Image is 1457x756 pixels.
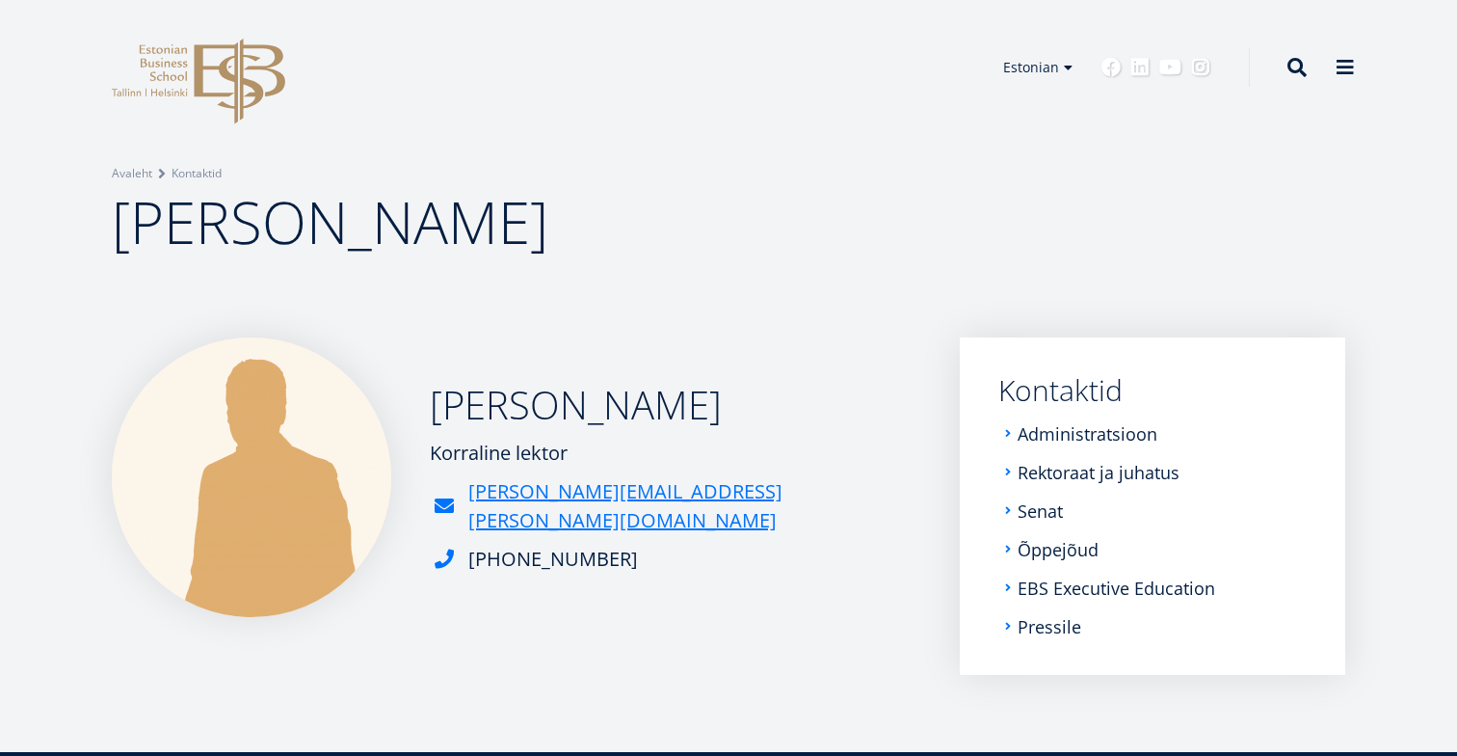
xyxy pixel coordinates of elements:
a: Instagram [1191,58,1210,77]
a: Youtube [1159,58,1181,77]
div: [PHONE_NUMBER] [468,545,638,574]
a: Linkedin [1130,58,1150,77]
img: Karmo Kroos [112,337,391,617]
a: Õppejõud [1018,540,1099,559]
div: Korraline lektor [430,439,921,468]
h2: [PERSON_NAME] [430,381,921,429]
a: Senat [1018,501,1063,521]
a: EBS Executive Education [1018,579,1215,598]
a: Avaleht [112,164,152,183]
a: Pressile [1018,617,1081,636]
a: Rektoraat ja juhatus [1018,463,1179,482]
a: Kontaktid [172,164,222,183]
a: Administratsioon [1018,424,1157,444]
a: [PERSON_NAME][EMAIL_ADDRESS][PERSON_NAME][DOMAIN_NAME] [468,477,921,535]
a: Facebook [1101,58,1121,77]
span: [PERSON_NAME] [112,182,548,261]
a: Kontaktid [998,376,1307,405]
